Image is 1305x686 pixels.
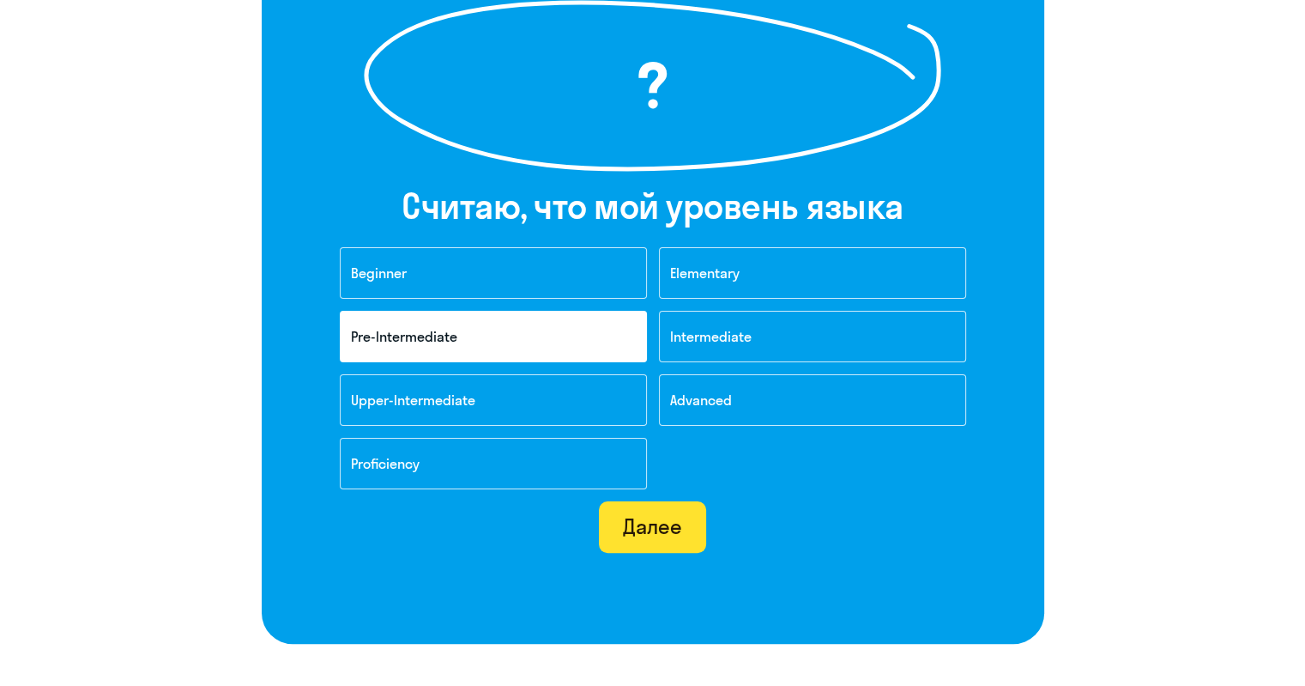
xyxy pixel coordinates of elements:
span: Proficiency [351,455,420,472]
div: Далее [623,513,682,540]
button: Advanced [659,374,966,426]
span: Intermediate [670,328,752,345]
button: Далее [599,501,706,553]
h2: Cчитаю, что мой уровень языка [402,185,903,227]
span: Advanced [670,392,732,409]
span: Elementary [670,264,740,282]
span: Beginner [351,264,407,282]
button: Upper-Intermediate [340,374,647,426]
span: Upper-Intermediate [351,392,475,409]
button: Beginner [340,247,647,299]
h1: ? [456,55,850,117]
button: Elementary [659,247,966,299]
button: Intermediate [659,311,966,362]
button: Proficiency [340,438,647,489]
